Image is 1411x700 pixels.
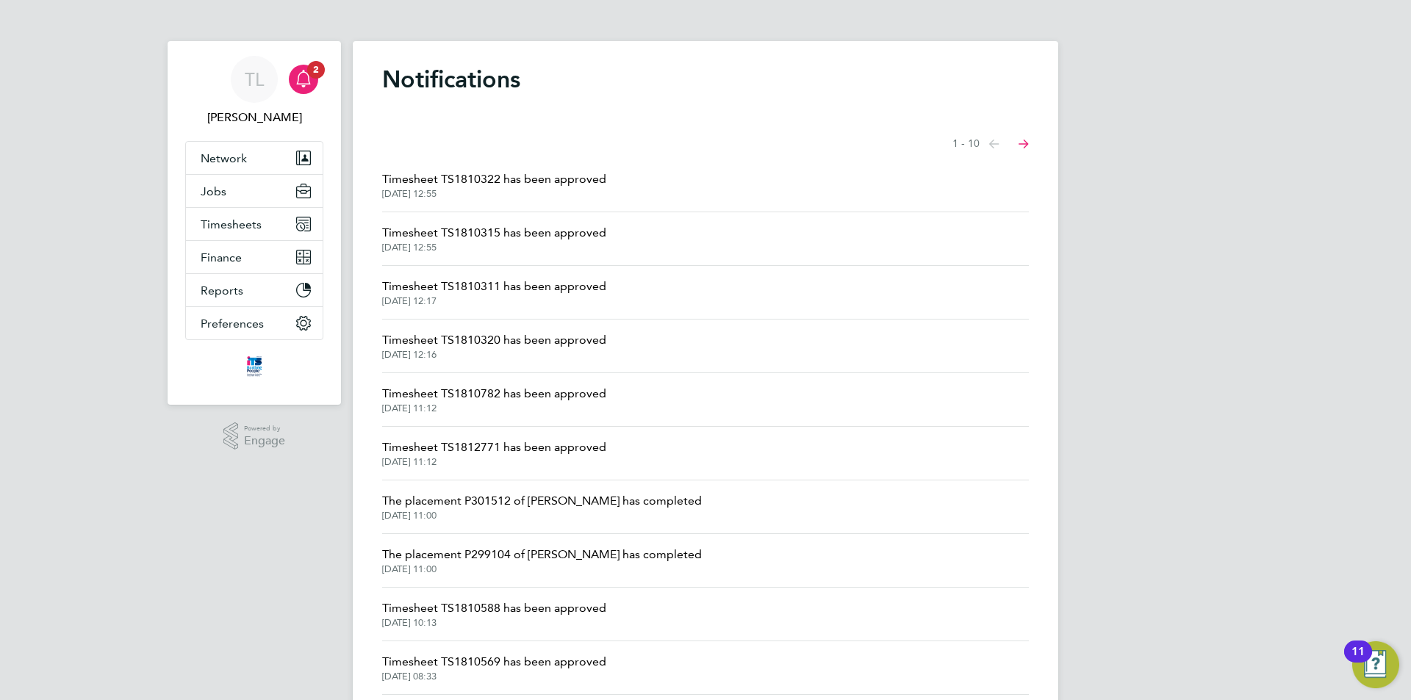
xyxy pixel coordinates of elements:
nav: Main navigation [168,41,341,405]
span: Engage [244,435,285,447]
a: 2 [289,56,318,103]
a: The placement P299104 of [PERSON_NAME] has completed[DATE] 11:00 [382,546,702,575]
button: Jobs [186,175,323,207]
span: [DATE] 08:33 [382,671,606,682]
span: Timesheet TS1810320 has been approved [382,331,606,349]
span: 2 [307,61,325,79]
button: Finance [186,241,323,273]
span: Timesheet TS1812771 has been approved [382,439,606,456]
span: [DATE] 12:17 [382,295,606,307]
a: Go to home page [185,355,323,378]
button: Network [186,142,323,174]
span: [DATE] 12:16 [382,349,606,361]
span: Preferences [201,317,264,331]
span: The placement P299104 of [PERSON_NAME] has completed [382,546,702,563]
button: Preferences [186,307,323,339]
span: [DATE] 11:12 [382,403,606,414]
span: Timesheet TS1810322 has been approved [382,170,606,188]
a: Timesheet TS1810322 has been approved[DATE] 12:55 [382,170,606,200]
nav: Select page of notifications list [952,129,1029,159]
a: Timesheet TS1810311 has been approved[DATE] 12:17 [382,278,606,307]
img: itsconstruction-logo-retina.png [244,355,265,378]
a: Powered byEngage [223,422,286,450]
span: 1 - 10 [952,137,980,151]
span: [DATE] 11:00 [382,563,702,575]
a: Timesheet TS1812771 has been approved[DATE] 11:12 [382,439,606,468]
a: Timesheet TS1810588 has been approved[DATE] 10:13 [382,599,606,629]
span: Powered by [244,422,285,435]
a: TL[PERSON_NAME] [185,56,323,126]
span: The placement P301512 of [PERSON_NAME] has completed [382,492,702,510]
span: Jobs [201,184,226,198]
span: Tim Lerwill [185,109,323,126]
div: 11 [1351,652,1365,671]
button: Open Resource Center, 11 new notifications [1352,641,1399,688]
span: [DATE] 11:00 [382,510,702,522]
span: Reports [201,284,243,297]
span: Timesheet TS1810315 has been approved [382,224,606,242]
span: Timesheet TS1810311 has been approved [382,278,606,295]
span: Timesheet TS1810588 has been approved [382,599,606,617]
a: Timesheet TS1810782 has been approved[DATE] 11:12 [382,385,606,414]
span: Finance [201,250,242,264]
span: Timesheet TS1810569 has been approved [382,653,606,671]
span: Network [201,151,247,165]
h1: Notifications [382,65,1029,94]
span: Timesheets [201,217,262,231]
span: TL [245,70,264,89]
button: Timesheets [186,208,323,240]
button: Reports [186,274,323,306]
a: Timesheet TS1810315 has been approved[DATE] 12:55 [382,224,606,253]
a: The placement P301512 of [PERSON_NAME] has completed[DATE] 11:00 [382,492,702,522]
span: [DATE] 12:55 [382,242,606,253]
span: Timesheet TS1810782 has been approved [382,385,606,403]
a: Timesheet TS1810320 has been approved[DATE] 12:16 [382,331,606,361]
span: [DATE] 10:13 [382,617,606,629]
span: [DATE] 11:12 [382,456,606,468]
span: [DATE] 12:55 [382,188,606,200]
a: Timesheet TS1810569 has been approved[DATE] 08:33 [382,653,606,682]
